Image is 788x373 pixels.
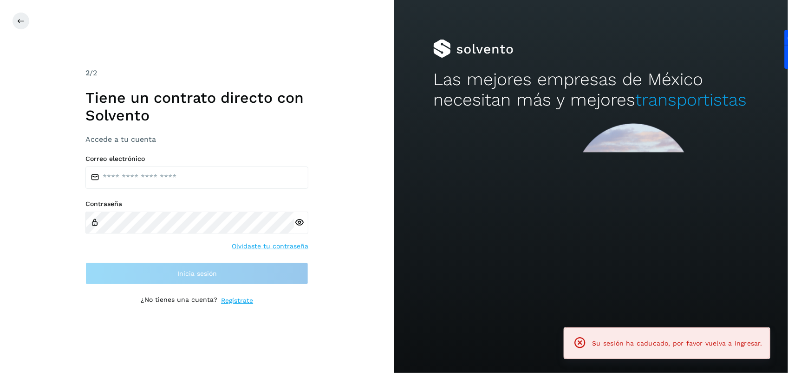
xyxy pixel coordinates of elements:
h2: Las mejores empresas de México necesitan más y mejores [433,69,749,111]
button: Inicia sesión [85,262,308,285]
a: Olvidaste tu contraseña [232,241,308,251]
h3: Accede a tu cuenta [85,135,308,144]
span: transportistas [635,90,747,110]
span: Su sesión ha caducado, por favor vuelva a ingresar. [593,340,762,347]
label: Correo electrónico [85,155,308,163]
span: 2 [85,68,90,77]
label: Contraseña [85,200,308,208]
div: /2 [85,67,308,79]
a: Regístrate [221,296,253,306]
span: Inicia sesión [177,270,217,277]
p: ¿No tienes una cuenta? [141,296,217,306]
h1: Tiene un contrato directo con Solvento [85,89,308,125]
